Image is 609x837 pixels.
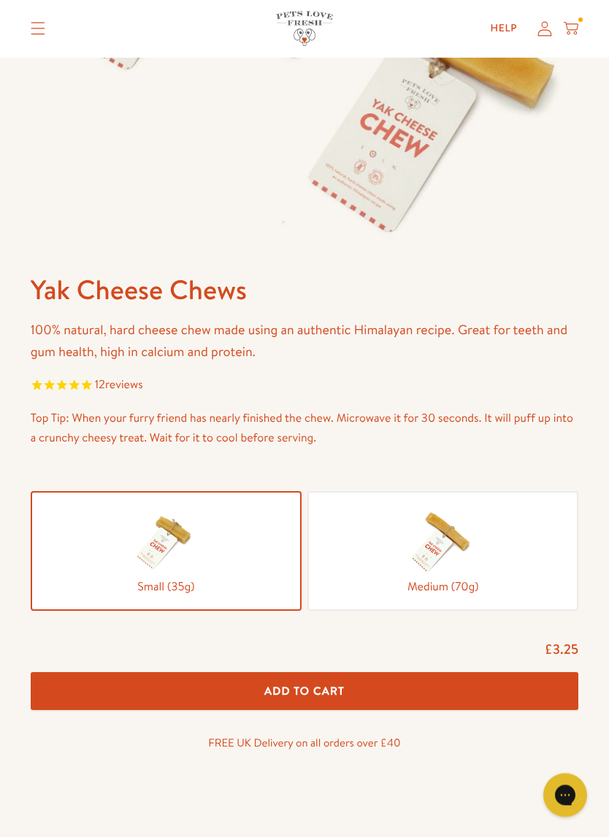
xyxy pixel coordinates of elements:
summary: Translation missing: en.sections.header.menu [19,11,57,47]
span: 12 reviews [95,377,143,393]
span: £3.25 [545,640,579,659]
span: Small (35g) [44,578,288,598]
img: Pets Love Fresh [276,12,333,46]
span: Rated 4.9 out of 5 stars 12 reviews [31,376,579,398]
span: reviews [105,377,143,393]
iframe: Gorgias live chat messenger [536,768,594,822]
button: Add To Cart [31,673,579,711]
h1: Yak Cheese Chews [31,273,579,308]
p: Top Tip: When your furry friend has nearly finished the chew. Microwave it for 30 seconds. It wil... [31,409,579,449]
p: FREE UK Delivery on all orders over £40 [31,734,579,753]
span: Medium (70g) [321,578,565,598]
span: Add To Cart [264,684,345,699]
p: 100% natural, hard cheese chew made using an authentic Himalayan recipe. Great for teeth and gum ... [31,320,579,364]
a: Help [479,15,529,44]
